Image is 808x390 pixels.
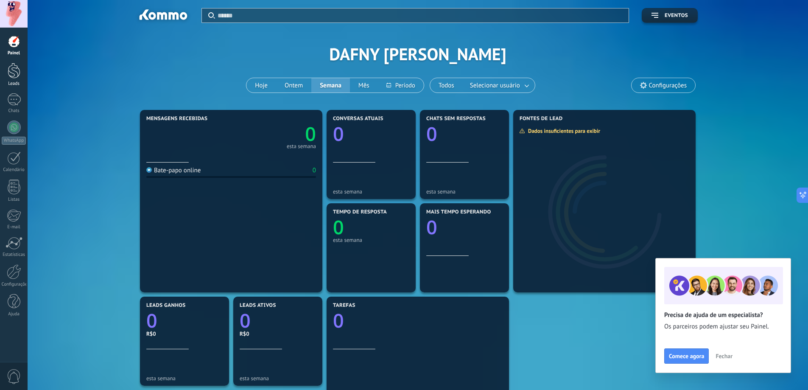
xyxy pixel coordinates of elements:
button: Semana [311,78,350,93]
text: 0 [333,214,344,240]
span: Conversas atuais [333,116,383,122]
div: Ajuda [2,311,26,317]
button: Comece agora [664,348,709,364]
span: Leads ativos [240,303,276,309]
div: Dados insuficientes para exibir [519,127,606,135]
text: 0 [426,214,437,240]
button: Ontem [276,78,311,93]
button: Eventos [642,8,698,23]
span: Fechar [716,353,733,359]
div: R$0 [240,330,316,337]
span: Fontes de lead [520,116,563,122]
span: Selecionar usuário [468,80,522,91]
div: Estatísticas [2,252,26,258]
a: 0 [231,121,316,147]
button: Todos [430,78,463,93]
span: Eventos [665,13,688,19]
span: Os parceiros podem ajustar seu Painel. [664,323,782,331]
div: Calendário [2,167,26,173]
div: esta semana [287,144,316,149]
div: esta semana [333,188,409,195]
a: 0 [333,308,503,334]
div: Leads [2,81,26,87]
button: Período [378,78,424,93]
text: 0 [240,308,251,334]
button: Fechar [712,350,736,362]
button: Hoje [246,78,276,93]
div: 0 [313,166,316,174]
div: Listas [2,197,26,202]
div: esta semana [333,237,409,243]
div: esta semana [426,188,503,195]
span: Mensagens recebidas [146,116,207,122]
div: Painel [2,51,26,56]
span: Tarefas [333,303,355,309]
div: Bate-papo online [146,166,201,174]
span: Tempo de resposta [333,209,387,215]
text: 0 [305,121,316,147]
div: Configurações [2,282,26,287]
div: esta semana [240,375,316,382]
div: esta semana [146,375,223,382]
span: Comece agora [669,353,704,359]
span: Configurações [649,82,687,89]
text: 0 [333,308,344,334]
div: R$0 [146,330,223,337]
button: Selecionar usuário [463,78,535,93]
text: 0 [146,308,157,334]
img: Bate-papo online [146,167,152,173]
span: Chats sem respostas [426,116,486,122]
text: 0 [333,121,344,147]
h2: Precisa de ajuda de um especialista? [664,311,782,319]
button: Mês [350,78,378,93]
div: E-mail [2,224,26,230]
a: 0 [146,308,223,334]
span: Leads ganhos [146,303,186,309]
a: 0 [240,308,316,334]
div: WhatsApp [2,137,26,145]
span: Mais tempo esperando [426,209,491,215]
div: Chats [2,108,26,114]
text: 0 [426,121,437,147]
